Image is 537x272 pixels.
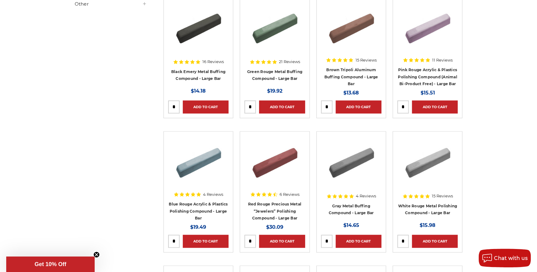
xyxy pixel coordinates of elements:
span: Get 10% Off [35,261,66,267]
span: $14.18 [191,88,206,94]
img: Red Rouge Jewelers Buffing Compound [250,136,299,186]
h5: Other [75,0,147,8]
span: 16 Reviews [202,60,224,64]
button: Chat with us [478,249,531,267]
a: Black Stainless Steel Buffing Compound [168,2,228,62]
span: $15.98 [420,222,436,228]
a: Brown Tripoli Aluminum Buffing Compound [321,2,381,62]
a: Red Rouge Precious Metal “Jewelers” Polishing Compound - Large Bar [248,202,301,220]
button: Close teaser [93,251,100,258]
a: Add to Cart [336,100,381,113]
a: Blue Rouge Acrylic & Plastics Polishing Compound - Large Bar [169,202,228,220]
span: 15 Reviews [432,194,453,198]
span: 15 Reviews [355,58,376,62]
a: Pink Rouge Acrylic & Plastics Polishing Compound (Animal Bi-Product Free) - Large Bar [398,67,457,86]
img: Pink Plastic Polishing Compound [403,2,452,51]
a: Black Emery Metal Buffing Compound - Large Bar [171,69,225,81]
span: $15.51 [420,90,435,96]
img: Gray Buffing Compound [326,136,376,186]
span: 6 Reviews [280,192,299,196]
div: Get 10% OffClose teaser [6,256,95,272]
span: $30.09 [266,224,283,230]
a: Pink Plastic Polishing Compound [397,2,458,62]
span: 4 Reviews [356,194,376,198]
span: 11 Reviews [432,58,453,62]
span: $19.92 [267,88,282,94]
a: Gray Buffing Compound [321,136,381,196]
img: Brown Tripoli Aluminum Buffing Compound [326,2,376,51]
img: Green Rouge Aluminum Buffing Compound [250,2,299,51]
img: White Rouge Buffing Compound [403,136,452,186]
a: Green Rouge Metal Buffing Compound - Large Bar [247,69,302,81]
a: White Rouge Metal Polishing Compound - Large Bar [398,204,457,215]
span: $19.49 [190,224,206,230]
a: Add to Cart [183,100,228,113]
span: 4 Reviews [203,192,223,196]
a: White Rouge Buffing Compound [397,136,458,196]
span: 21 Reviews [279,60,300,64]
img: Blue rouge polishing compound [173,136,223,186]
a: Blue rouge polishing compound [168,136,228,196]
a: Red Rouge Jewelers Buffing Compound [244,136,305,196]
a: Brown Tripoli Aluminum Buffing Compound - Large Bar [324,67,378,86]
a: Green Rouge Aluminum Buffing Compound [244,2,305,62]
span: $13.68 [343,90,359,96]
span: Chat with us [494,255,528,261]
a: Add to Cart [412,235,458,248]
span: $14.65 [343,222,359,228]
a: Gray Metal Buffing Compound - Large Bar [328,204,374,215]
a: Add to Cart [183,235,228,248]
a: Add to Cart [259,100,305,113]
a: Add to Cart [412,100,458,113]
a: Add to Cart [259,235,305,248]
a: Add to Cart [336,235,381,248]
img: Black Stainless Steel Buffing Compound [173,2,223,51]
